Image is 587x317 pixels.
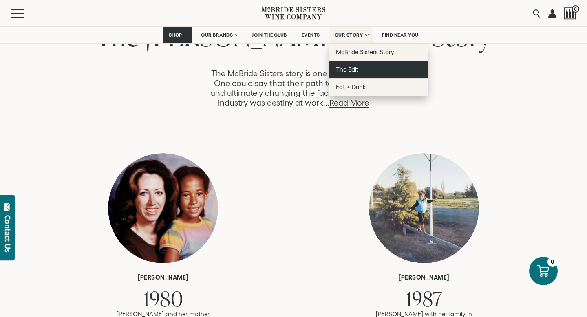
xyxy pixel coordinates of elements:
[247,27,292,43] a: JOIN THE CLUB
[336,66,358,73] span: The Edit
[102,274,224,281] h6: [PERSON_NAME]
[201,32,233,38] span: OUR BRANDS
[363,274,485,281] h6: [PERSON_NAME]
[196,27,243,43] a: OUR BRANDS
[11,9,40,18] button: Mobile Menu Trigger
[329,27,373,43] a: OUR STORY
[329,98,369,108] a: Read More
[336,84,366,90] span: Eat + Drink
[209,68,378,108] p: The McBride Sisters story is one like no other. One could say that their path to sisterhood and u...
[329,43,428,61] a: McBride Sisters Story
[335,32,363,38] span: OUR STORY
[547,257,558,267] div: 0
[382,32,419,38] span: FIND NEAR YOU
[406,284,442,313] span: 1987
[143,284,183,313] span: 1980
[252,32,287,38] span: JOIN THE CLUB
[302,32,320,38] span: EVENTS
[572,5,579,13] span: 0
[336,48,394,55] span: McBride Sisters Story
[377,27,424,43] a: FIND NEAR YOU
[296,27,325,43] a: EVENTS
[163,27,192,43] a: SHOP
[329,78,428,96] a: Eat + Drink
[168,32,182,38] span: SHOP
[329,61,428,78] a: The Edit
[4,215,12,252] div: Contact Us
